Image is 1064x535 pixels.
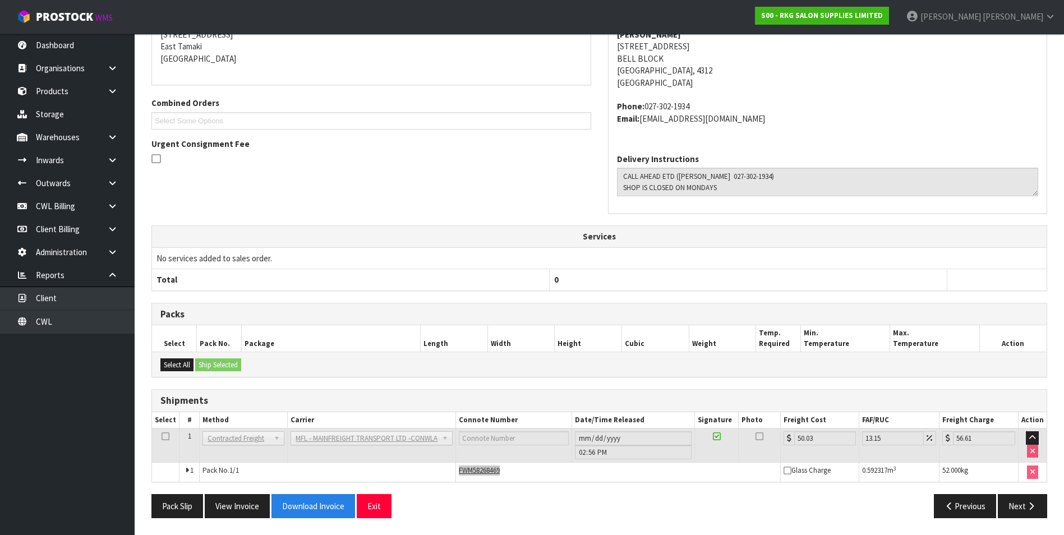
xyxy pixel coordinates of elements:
[572,412,695,428] th: Date/Time Released
[617,29,681,40] strong: [PERSON_NAME]
[934,494,997,518] button: Previous
[780,412,859,428] th: Freight Cost
[36,10,93,24] span: ProStock
[151,138,250,150] label: Urgent Consignment Fee
[689,325,756,352] th: Weight
[979,325,1047,352] th: Action
[459,431,569,445] input: Connote Number
[617,17,1039,89] address: [STREET_ADDRESS] BELL BLOCK [GEOGRAPHIC_DATA], 4312 [GEOGRAPHIC_DATA]
[939,463,1019,482] td: kg
[998,494,1047,518] button: Next
[188,431,191,441] span: 1
[456,412,572,428] th: Connote Number
[862,431,924,445] input: Freight Adjustment
[1018,412,1047,428] th: Action
[288,412,456,428] th: Carrier
[160,358,194,372] button: Select All
[242,325,421,352] th: Package
[296,432,437,445] span: MFL - MAINFREIGHT TRANSPORT LTD -CONWLA
[200,412,288,428] th: Method
[983,11,1043,22] span: [PERSON_NAME]
[859,463,939,482] td: m
[784,465,831,475] span: Glass Charge
[195,358,241,372] button: Ship Selected
[208,432,269,445] span: Contracted Freight
[739,412,780,428] th: Photo
[160,17,582,65] address: [STREET_ADDRESS] East Tamaki [GEOGRAPHIC_DATA]
[190,465,194,475] span: 1
[17,10,31,24] img: cube-alt.png
[920,11,981,22] span: [PERSON_NAME]
[555,325,622,352] th: Height
[800,325,890,352] th: Min. Temperature
[205,494,270,518] button: View Invoice
[152,247,1047,269] td: No services added to sales order.
[862,465,887,475] span: 0.592317
[554,274,559,285] span: 0
[179,412,200,428] th: #
[953,431,1015,445] input: Freight Charge
[621,325,689,352] th: Cubic
[357,494,391,518] button: Exit
[95,12,113,23] small: WMS
[229,465,239,475] span: 1/1
[939,412,1019,428] th: Freight Charge
[942,465,961,475] span: 52.000
[160,395,1038,406] h3: Shipments
[761,11,883,20] strong: S00 - RKG SALON SUPPLIES LIMITED
[152,412,179,428] th: Select
[890,325,980,352] th: Max. Temperature
[200,463,456,482] td: Pack No.
[459,465,500,475] a: FWM58268469
[617,101,644,112] strong: phone
[794,431,856,445] input: Freight Cost
[197,325,242,352] th: Pack No.
[152,325,197,352] th: Select
[859,412,939,428] th: FAF/RUC
[151,494,203,518] button: Pack Slip
[617,100,1039,124] address: 027-302-1934 [EMAIL_ADDRESS][DOMAIN_NAME]
[151,97,219,109] label: Combined Orders
[152,269,550,290] th: Total
[756,325,801,352] th: Temp. Required
[755,7,889,25] a: S00 - RKG SALON SUPPLIES LIMITED
[271,494,355,518] button: Download Invoice
[487,325,555,352] th: Width
[421,325,488,352] th: Length
[617,153,699,165] label: Delivery Instructions
[893,465,896,472] sup: 3
[617,113,639,124] strong: email
[152,226,1047,247] th: Services
[695,412,739,428] th: Signature
[160,309,1038,320] h3: Packs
